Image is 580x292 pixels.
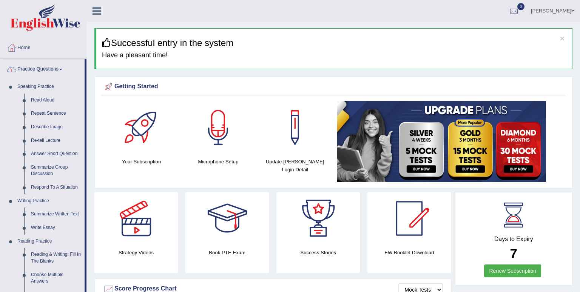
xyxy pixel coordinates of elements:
[276,249,360,257] h4: Success Stories
[107,158,176,166] h4: Your Subscription
[28,147,85,161] a: Answer Short Question
[28,207,85,221] a: Summarize Written Text
[28,134,85,148] a: Re-tell Lecture
[367,249,451,257] h4: EW Booklet Download
[28,221,85,235] a: Write Essay
[337,101,546,182] img: small5.jpg
[0,59,85,78] a: Practice Questions
[510,246,517,261] b: 7
[28,181,85,194] a: Respond To A Situation
[28,268,85,288] a: Choose Multiple Answers
[14,194,85,208] a: Writing Practice
[102,38,566,48] h3: Successful entry in the system
[0,37,86,56] a: Home
[28,161,85,181] a: Summarize Group Discussion
[14,235,85,248] a: Reading Practice
[484,264,541,277] a: Renew Subscription
[28,107,85,120] a: Repeat Sentence
[28,248,85,268] a: Reading & Writing: Fill In The Blanks
[28,94,85,107] a: Read Aloud
[560,34,565,42] button: ×
[261,158,330,174] h4: Update [PERSON_NAME] Login Detail
[94,249,178,257] h4: Strategy Videos
[28,120,85,134] a: Describe Image
[517,3,525,10] span: 0
[14,80,85,94] a: Speaking Practice
[184,158,253,166] h4: Microphone Setup
[102,52,566,59] h4: Have a pleasant time!
[103,81,564,92] div: Getting Started
[464,236,564,243] h4: Days to Expiry
[185,249,269,257] h4: Book PTE Exam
